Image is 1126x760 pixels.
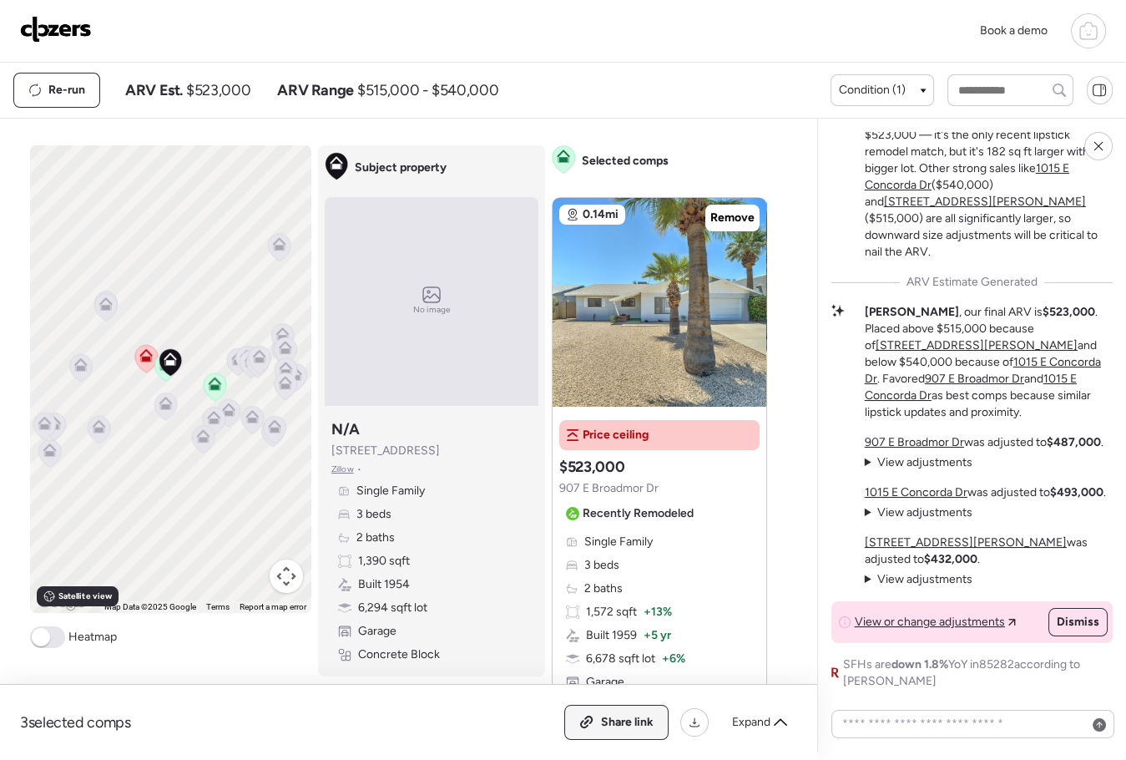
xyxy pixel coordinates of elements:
[586,627,637,644] span: Built 1959
[331,419,360,439] h3: N/A
[331,463,354,476] span: Zillow
[662,651,685,667] span: + 6%
[356,506,391,523] span: 3 beds
[891,657,947,671] span: down 1.8%
[356,529,395,546] span: 2 baths
[601,714,654,731] span: Share link
[865,571,972,588] summary: View adjustments
[58,590,112,603] span: Satellite view
[582,153,669,170] span: Selected comps
[586,651,655,667] span: 6,678 sqft lot
[357,80,498,100] span: $515,000 - $540,000
[855,614,1016,631] a: View or change adjustments
[884,195,1086,209] a: [STREET_ADDRESS][PERSON_NAME]
[358,623,396,640] span: Garage
[583,505,694,522] span: Recently Remodeled
[586,674,624,691] span: Garage
[865,305,959,319] strong: [PERSON_NAME]
[644,627,671,644] span: + 5 yr
[331,443,440,459] span: [STREET_ADDRESS]
[865,535,1067,550] a: [STREET_ADDRESS][PERSON_NAME]
[68,629,117,646] span: Heatmap
[925,372,1024,386] a: 907 E Broadmor Dr
[277,80,354,100] span: ARV Range
[865,535,1113,568] p: was adjusted to .
[876,338,1078,352] a: [STREET_ADDRESS][PERSON_NAME]
[865,434,1103,451] p: was adjusted to .
[1047,435,1101,449] strong: $487,000
[644,604,672,621] span: + 13%
[865,485,967,499] a: 1015 E Concorda Dr
[732,714,770,731] span: Expand
[559,457,624,477] h3: $523,000
[358,553,410,570] span: 1,390 sqft
[583,427,649,443] span: Price ceiling
[413,303,450,317] span: No image
[877,455,972,469] span: View adjustments
[583,206,619,223] span: 0.14mi
[838,82,905,99] span: Condition (1)
[865,504,972,521] summary: View adjustments
[586,604,637,621] span: 1,572 sqft
[584,534,653,550] span: Single Family
[355,160,447,176] span: Subject property
[877,572,972,586] span: View adjustments
[240,602,306,611] a: Report a map error
[877,505,972,519] span: View adjustments
[270,560,303,593] button: Map camera controls
[358,646,440,663] span: Concrete Block
[855,614,1005,631] span: View or change adjustments
[20,712,131,732] span: 3 selected comps
[206,602,230,611] a: Terms (opens in new tab)
[924,552,977,566] strong: $432,000
[20,16,92,43] img: Logo
[1043,305,1095,319] strong: $523,000
[559,480,659,497] span: 907 E Broadmor Dr
[865,484,1106,501] p: was adjusted to .
[1057,614,1099,631] span: Dismiss
[906,274,1038,291] span: ARV Estimate Generated
[842,656,1113,690] span: SFHs are YoY in 85282 according to [PERSON_NAME]
[125,80,183,100] span: ARV Est.
[865,435,964,449] a: 907 E Broadmor Dr
[104,602,196,611] span: Map Data ©2025 Google
[358,600,427,616] span: 6,294 sqft lot
[358,576,410,593] span: Built 1954
[356,483,425,499] span: Single Family
[357,463,361,476] span: •
[980,23,1048,38] span: Book a demo
[584,557,619,574] span: 3 beds
[710,210,755,226] span: Remove
[1050,485,1103,499] strong: $493,000
[48,82,85,99] span: Re-run
[865,110,1113,261] p: The best ceiling comp is at $523,000 — it's the only recent lipstick remodel match, but it's 182 ...
[865,304,1113,421] p: , our final ARV is . Placed above $515,000 because of and below $540,000 because of . Favored and...
[584,580,623,597] span: 2 baths
[186,80,250,100] span: $523,000
[34,591,89,613] img: Google
[865,454,972,471] summary: View adjustments
[34,591,89,613] a: Open this area in Google Maps (opens a new window)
